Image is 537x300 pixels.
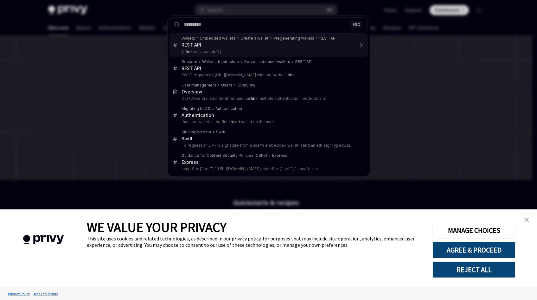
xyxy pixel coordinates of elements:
[87,235,423,248] div: This site uses cookies and related technologies, as described in our privacy policy, for purposes...
[432,242,515,258] button: AGREE & PROCEED
[520,214,533,226] a: close banner
[200,36,235,41] div: Embedded wallets
[182,166,355,171] p: scriptSrc: ["'self'", "[URL][DOMAIN_NAME]"], styleSrc: ["'self'", "'unsafe-in<
[10,226,77,253] img: company logo
[182,66,201,71] div: REST API
[182,83,216,88] div: User management
[182,159,199,165] div: Express
[182,112,214,118] div: Authentication
[182,89,202,95] div: Overview
[182,130,211,135] div: Sign typed data
[202,59,239,64] div: Wallet infrastructure
[182,106,210,111] div: Migrating to 2.0
[237,83,255,88] div: Overview
[182,59,197,64] div: Recipes
[182,42,201,48] div: REST API
[229,119,233,124] b: lin
[182,153,267,158] div: Guidance for Content Security Policies (CSPs)
[32,288,59,299] a: Tracker Details
[240,36,268,41] div: Create a wallet
[244,59,290,64] div: Server-side user wallets
[215,106,242,111] div: Authentication
[432,222,515,239] button: MANAGE CHOICES
[524,218,529,222] img: close banner
[87,219,227,235] span: WE VALUE YOUR PRIVACY
[182,143,355,148] p: To request an EIP712 signature from a user's embedded wallet, send an eth_signTypedData_v4 JSON-
[351,21,362,28] div: ESC
[182,119,355,124] p: that user.wallet is the first ked wallet on the user
[216,130,226,135] div: Swift
[288,73,292,77] b: lin
[273,36,314,41] div: Pregenerating wallets
[182,136,193,142] div: Swift
[221,83,232,88] div: Users
[186,49,190,54] b: lin
[432,261,515,278] button: REJECT ALL
[182,73,355,78] p: POST request to: [URL][DOMAIN_NAME] with the body: { " k
[182,36,195,41] div: Wallets
[295,59,312,64] div: REST API
[182,96,355,101] p: DID (Decentralized Identifier) and can k multiple authentication methods and
[272,153,287,158] div: Express
[251,96,255,101] b: lin
[6,288,32,299] a: Privacy Policy
[319,36,336,41] div: REST API
[182,49,355,54] p: ], " ked_accounts": [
